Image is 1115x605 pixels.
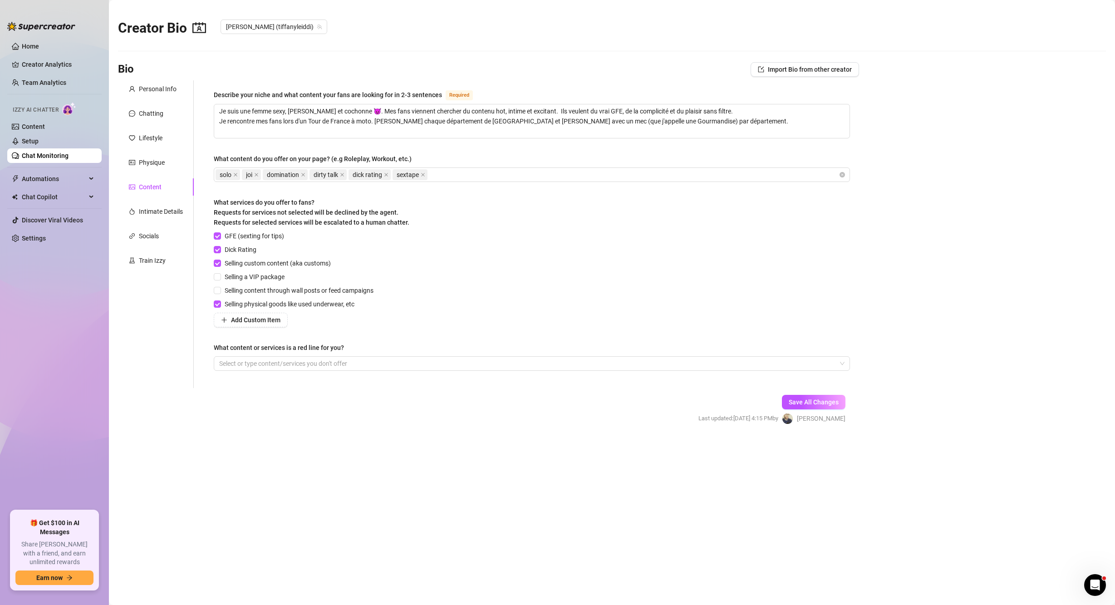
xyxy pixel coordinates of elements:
span: close [254,172,259,177]
span: contacts [192,21,206,34]
span: domination [263,169,308,180]
span: Selling custom content (aka customs) [221,258,334,268]
span: Add Custom Item [231,316,280,324]
span: close [384,172,388,177]
img: Alexandre Nicolas [782,413,793,424]
button: Save All Changes [782,395,845,409]
span: close [340,172,344,177]
span: Save All Changes [789,398,839,406]
span: dirty talk [309,169,347,180]
a: Setup [22,138,39,145]
a: Creator Analytics [22,57,94,72]
button: Earn nowarrow-right [15,571,93,585]
span: close-circle [840,172,845,177]
span: solo [216,169,240,180]
div: Describe your niche and what content your fans are looking for in 2-3 sentences [214,90,442,100]
span: heart [129,135,135,141]
span: experiment [129,257,135,264]
span: link [129,233,135,239]
label: What content or services is a red line for you? [214,343,350,353]
span: fire [129,208,135,215]
label: What content do you offer on your page? (e.g Roleplay, Workout, etc.) [214,154,418,164]
span: Required [446,90,473,100]
span: team [317,24,322,30]
span: dick rating [353,170,382,180]
span: domination [267,170,299,180]
span: solo [220,170,231,180]
span: import [758,66,764,73]
div: What content or services is a red line for you? [214,343,344,353]
div: Physique [139,157,165,167]
button: Import Bio from other creator [751,62,859,77]
a: Team Analytics [22,79,66,86]
span: joi [242,169,261,180]
span: idcard [129,159,135,166]
span: picture [129,184,135,190]
label: Describe your niche and what content your fans are looking for in 2-3 sentences [214,89,483,100]
span: 🎁 Get $100 in AI Messages [15,519,93,536]
span: Dick Rating [221,245,260,255]
span: Selling content through wall posts or feed campaigns [221,285,377,295]
h3: Bio [118,62,134,77]
input: What content do you offer on your page? (e.g Roleplay, Workout, etc.) [429,169,431,180]
img: Chat Copilot [12,194,18,200]
div: Socials [139,231,159,241]
span: Selling a VIP package [221,272,288,282]
span: Chat Copilot [22,190,86,204]
span: sextape [397,170,419,180]
span: Import Bio from other creator [768,66,852,73]
span: GFE (sexting for tips) [221,231,288,241]
span: joi [246,170,252,180]
div: Train Izzy [139,256,166,266]
span: Selling physical goods like used underwear, etc [221,299,358,309]
span: [PERSON_NAME] [797,413,845,423]
span: thunderbolt [12,175,19,182]
div: Intimate Details [139,207,183,216]
a: Content [22,123,45,130]
a: Chat Monitoring [22,152,69,159]
a: Home [22,43,39,50]
span: Automations [22,172,86,186]
span: Last updated: [DATE] 4:15 PM by [698,414,778,423]
span: sextape [393,169,427,180]
span: close [421,172,425,177]
span: dirty talk [314,170,338,180]
span: Tiffany (tiffanyleiddi) [226,20,322,34]
div: What content do you offer on your page? (e.g Roleplay, Workout, etc.) [214,154,412,164]
span: Earn now [36,574,63,581]
div: Personal Info [139,84,177,94]
img: logo-BBDzfeDw.svg [7,22,75,31]
span: close [301,172,305,177]
span: dick rating [349,169,391,180]
div: Lifestyle [139,133,162,143]
iframe: Intercom live chat [1084,574,1106,596]
a: Settings [22,235,46,242]
h2: Creator Bio [118,20,206,37]
div: Content [139,182,162,192]
span: message [129,110,135,117]
span: plus [221,317,227,323]
input: What content or services is a red line for you? [219,358,221,369]
span: Izzy AI Chatter [13,106,59,114]
button: Add Custom Item [214,313,288,327]
span: user [129,86,135,92]
textarea: Describe your niche and what content your fans are looking for in 2-3 sentences [214,104,850,138]
span: Share [PERSON_NAME] with a friend, and earn unlimited rewards [15,540,93,567]
span: arrow-right [66,575,73,581]
a: Discover Viral Videos [22,216,83,224]
div: Chatting [139,108,163,118]
span: What services do you offer to fans? Requests for services not selected will be declined by the ag... [214,199,409,226]
span: close [233,172,238,177]
img: AI Chatter [62,102,76,115]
